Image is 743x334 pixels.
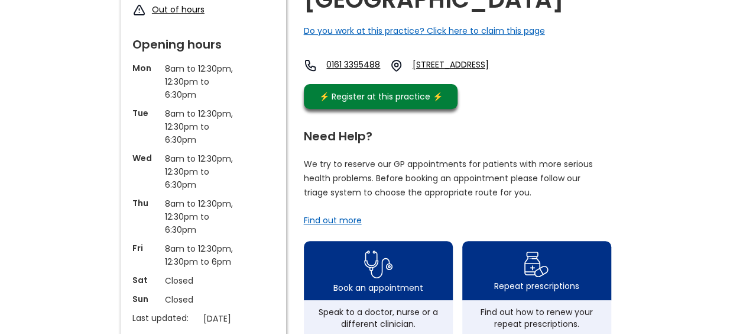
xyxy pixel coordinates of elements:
div: Opening hours [132,33,274,50]
img: book appointment icon [364,247,392,282]
p: Sun [132,293,159,305]
a: Do you work at this practice? Click here to claim this page [304,25,545,37]
img: exclamation icon [132,4,146,17]
a: Out of hours [152,4,205,15]
p: Thu [132,197,159,209]
p: Closed [165,293,242,306]
a: [STREET_ADDRESS] [413,59,520,72]
p: We try to reserve our GP appointments for patients with more serious health problems. Before book... [304,157,593,200]
div: Speak to a doctor, nurse or a different clinician. [310,306,447,330]
p: Mon [132,62,159,74]
a: Find out more [304,214,362,226]
p: [DATE] [203,312,280,325]
p: Closed [165,274,242,287]
a: 0161 3395488 [326,59,380,72]
div: ⚡️ Register at this practice ⚡️ [313,90,449,103]
p: 8am to 12:30pm, 12:30pm to 6:30pm [165,197,242,236]
img: practice location icon [390,59,403,72]
div: Find out how to renew your repeat prescriptions. [468,306,605,330]
div: Book an appointment [333,282,423,294]
p: Last updated: [132,312,197,324]
div: Need Help? [304,124,611,142]
a: ⚡️ Register at this practice ⚡️ [304,84,458,109]
p: Wed [132,152,159,164]
p: 8am to 12:30pm, 12:30pm to 6pm [165,242,242,268]
p: Tue [132,107,159,119]
p: Fri [132,242,159,254]
img: telephone icon [304,59,317,72]
p: 8am to 12:30pm, 12:30pm to 6:30pm [165,107,242,146]
p: Sat [132,274,159,286]
img: repeat prescription icon [524,249,549,280]
div: Repeat prescriptions [494,280,579,292]
p: 8am to 12:30pm, 12:30pm to 6:30pm [165,62,242,101]
p: 8am to 12:30pm, 12:30pm to 6:30pm [165,152,242,191]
